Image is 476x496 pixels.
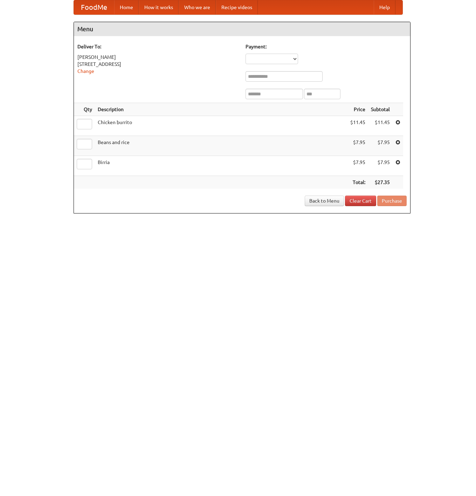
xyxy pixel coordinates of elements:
[77,54,239,61] div: [PERSON_NAME]
[179,0,216,14] a: Who we are
[368,176,393,189] th: $27.35
[139,0,179,14] a: How it works
[347,103,368,116] th: Price
[74,103,95,116] th: Qty
[74,0,114,14] a: FoodMe
[345,196,376,206] a: Clear Cart
[95,156,347,176] td: Birria
[95,116,347,136] td: Chicken burrito
[368,136,393,156] td: $7.95
[114,0,139,14] a: Home
[347,136,368,156] td: $7.95
[347,156,368,176] td: $7.95
[246,43,407,50] h5: Payment:
[77,61,239,68] div: [STREET_ADDRESS]
[216,0,258,14] a: Recipe videos
[374,0,395,14] a: Help
[77,43,239,50] h5: Deliver To:
[368,103,393,116] th: Subtotal
[347,116,368,136] td: $11.45
[95,136,347,156] td: Beans and rice
[368,116,393,136] td: $11.45
[95,103,347,116] th: Description
[377,196,407,206] button: Purchase
[74,22,410,36] h4: Menu
[77,68,94,74] a: Change
[347,176,368,189] th: Total:
[368,156,393,176] td: $7.95
[305,196,344,206] a: Back to Menu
